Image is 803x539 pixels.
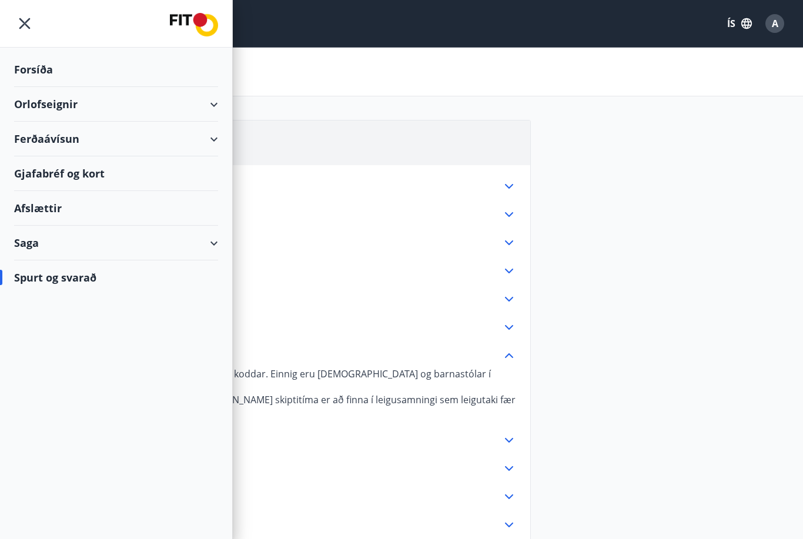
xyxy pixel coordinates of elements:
[29,433,516,447] div: [DEMOGRAPHIC_DATA] að taka með
[29,461,516,476] div: Sumarútleiga (júní-ágúst)
[14,13,35,34] button: menu
[29,236,516,250] div: Breytingargjald
[772,17,778,30] span: A
[14,52,218,87] div: Forsíða
[29,363,516,419] div: Tæki og tól
[29,320,516,334] div: Við brottför
[29,349,516,363] div: Tæki og tól
[29,207,516,222] div: Umgengni
[29,490,516,504] div: Vetrarútleiga
[14,226,218,260] div: Saga
[170,13,218,36] img: union_logo
[14,260,218,294] div: Spurt og svarað
[29,518,516,532] div: Öryggisnúmerin
[14,191,218,226] div: Afslættir
[29,292,516,306] div: Gæludýr
[29,367,516,393] p: Í öllum húsunum eru eldhúsáhöld, sængur og koddar. Einnig eru [DEMOGRAPHIC_DATA] og barnastólar í...
[14,156,218,191] div: Gjafabréf og kort
[761,9,789,38] button: A
[29,179,516,193] div: Reglur um opnun á leigur á orlofsvef FIT
[29,264,516,278] div: Afbókun innanlands
[29,393,516,419] p: Nánari upplýsingar um fylgihluti hvers [PERSON_NAME] skiptitíma er að finna í leigusamningi sem l...
[14,122,218,156] div: Ferðaávísun
[721,13,758,34] button: ÍS
[14,87,218,122] div: Orlofseignir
